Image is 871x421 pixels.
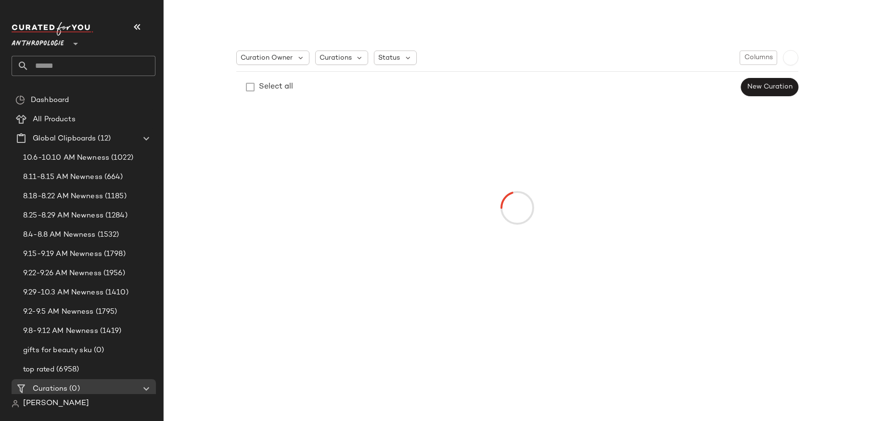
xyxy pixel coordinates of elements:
[23,398,89,409] span: [PERSON_NAME]
[102,268,125,279] span: (1956)
[12,22,93,36] img: cfy_white_logo.C9jOOHJF.svg
[54,364,79,375] span: (6958)
[103,210,128,221] span: (1284)
[103,287,128,298] span: (1410)
[33,133,96,144] span: Global Clipboards
[92,345,104,356] span: (0)
[15,95,25,105] img: svg%3e
[102,249,126,260] span: (1798)
[12,33,64,50] span: Anthropologie
[23,268,102,279] span: 9.22-9.26 AM Newness
[23,326,98,337] span: 9.8-9.12 AM Newness
[12,400,19,408] img: svg%3e
[94,306,117,318] span: (1795)
[103,191,127,202] span: (1185)
[23,172,102,183] span: 8.11-8.15 AM Newness
[23,210,103,221] span: 8.25-8.29 AM Newness
[23,345,92,356] span: gifts for beauty sku
[23,230,96,241] span: 8.4-8.8 AM Newness
[241,53,293,63] span: Curation Owner
[67,383,79,395] span: (0)
[33,383,67,395] span: Curations
[23,153,109,164] span: 10.6-10.10 AM Newness
[23,364,54,375] span: top rated
[740,51,777,65] button: Columns
[23,249,102,260] span: 9.15-9.19 AM Newness
[109,153,133,164] span: (1022)
[741,78,798,96] button: New Curation
[102,172,123,183] span: (664)
[33,114,76,125] span: All Products
[96,133,111,144] span: (12)
[31,95,69,106] span: Dashboard
[23,287,103,298] span: 9.29-10.3 AM Newness
[744,54,773,62] span: Columns
[23,306,94,318] span: 9.2-9.5 AM Newness
[747,83,793,91] span: New Curation
[96,230,119,241] span: (1532)
[23,191,103,202] span: 8.18-8.22 AM Newness
[320,53,352,63] span: Curations
[259,81,293,93] div: Select all
[378,53,400,63] span: Status
[98,326,122,337] span: (1419)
